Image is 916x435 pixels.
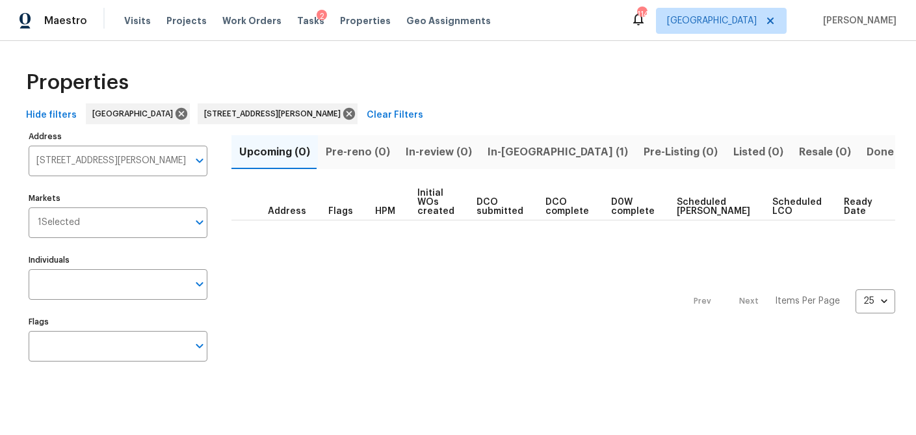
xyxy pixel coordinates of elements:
[26,76,129,89] span: Properties
[367,107,423,124] span: Clear Filters
[29,256,207,264] label: Individuals
[667,14,757,27] span: [GEOGRAPHIC_DATA]
[317,10,327,23] div: 2
[417,189,454,216] span: Initial WOs created
[733,143,783,161] span: Listed (0)
[488,143,628,161] span: In-[GEOGRAPHIC_DATA] (1)
[328,207,353,216] span: Flags
[375,207,395,216] span: HPM
[29,133,207,140] label: Address
[222,14,281,27] span: Work Orders
[477,198,523,216] span: DCO submitted
[198,103,358,124] div: [STREET_ADDRESS][PERSON_NAME]
[775,295,840,308] p: Items Per Page
[406,14,491,27] span: Geo Assignments
[38,217,80,228] span: 1 Selected
[611,198,655,216] span: D0W complete
[844,198,872,216] span: Ready Date
[166,14,207,27] span: Projects
[92,107,178,120] span: [GEOGRAPHIC_DATA]
[677,198,750,216] span: Scheduled [PERSON_NAME]
[44,14,87,27] span: Maestro
[340,14,391,27] span: Properties
[124,14,151,27] span: Visits
[190,275,209,293] button: Open
[326,143,390,161] span: Pre-reno (0)
[26,107,77,124] span: Hide filters
[239,143,310,161] span: Upcoming (0)
[867,143,912,161] span: Done (0)
[856,284,895,318] div: 25
[772,198,822,216] span: Scheduled LCO
[268,207,306,216] span: Address
[29,194,207,202] label: Markets
[29,318,207,326] label: Flags
[190,213,209,231] button: Open
[545,198,589,216] span: DCO complete
[818,14,896,27] span: [PERSON_NAME]
[637,8,646,21] div: 114
[799,143,851,161] span: Resale (0)
[681,228,895,375] nav: Pagination Navigation
[644,143,718,161] span: Pre-Listing (0)
[204,107,346,120] span: [STREET_ADDRESS][PERSON_NAME]
[21,103,82,127] button: Hide filters
[406,143,472,161] span: In-review (0)
[361,103,428,127] button: Clear Filters
[297,16,324,25] span: Tasks
[86,103,190,124] div: [GEOGRAPHIC_DATA]
[190,337,209,355] button: Open
[190,152,209,170] button: Open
